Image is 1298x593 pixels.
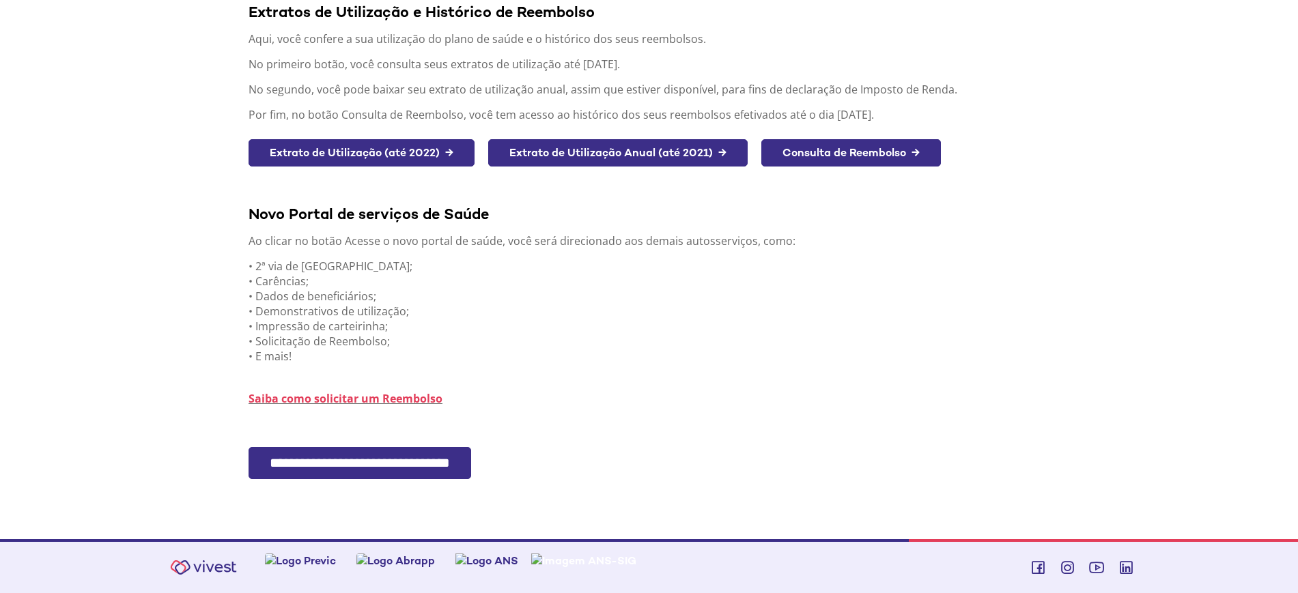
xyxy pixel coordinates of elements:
div: Extratos de Utilização e Histórico de Reembolso [249,2,1060,21]
p: Aqui, você confere a sua utilização do plano de saúde e o histórico dos seus reembolsos. [249,31,1060,46]
a: Extrato de Utilização (até 2022) → [249,139,475,167]
p: No primeiro botão, você consulta seus extratos de utilização até [DATE]. [249,57,1060,72]
p: Por fim, no botão Consulta de Reembolso, você tem acesso ao histórico dos seus reembolsos efetiva... [249,107,1060,122]
p: Ao clicar no botão Acesse o novo portal de saúde, você será direcionado aos demais autosserviços,... [249,233,1060,248]
img: Logo Abrapp [356,553,435,568]
section: <span lang="pt-BR" dir="ltr">FacPlanPortlet - SSO Fácil</span> [249,447,1060,513]
img: Logo ANS [455,553,518,568]
p: • 2ª via de [GEOGRAPHIC_DATA]; • Carências; • Dados de beneficiários; • Demonstrativos de utiliza... [249,259,1060,364]
a: Saiba como solicitar um Reembolso [249,391,442,406]
img: Logo Previc [265,553,336,568]
a: Extrato de Utilização Anual (até 2021) → [488,139,748,167]
img: Imagem ANS-SIG [531,553,636,568]
a: Consulta de Reembolso → [761,139,941,167]
img: Vivest [163,552,244,583]
p: No segundo, você pode baixar seu extrato de utilização anual, assim que estiver disponível, para ... [249,82,1060,97]
div: Novo Portal de serviços de Saúde [249,204,1060,223]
